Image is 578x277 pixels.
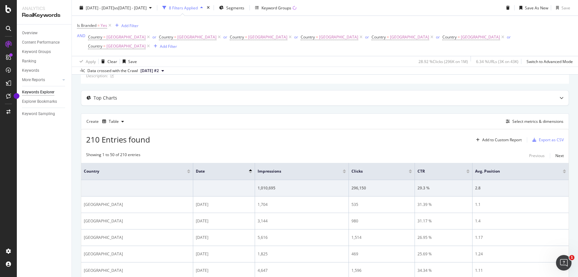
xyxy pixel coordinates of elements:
div: [DATE] [196,218,252,224]
div: Next [555,153,564,158]
div: 1,596 [351,268,412,273]
span: 1 [569,255,574,260]
div: [DATE] [196,235,252,240]
div: 1.1 [475,202,566,208]
div: Keyword Groups [22,48,51,55]
div: 296,150 [351,185,412,191]
div: Description: [86,73,108,79]
span: Yes [101,21,107,30]
div: Apply [86,59,96,64]
div: Keywords [22,67,39,74]
div: 5,616 [258,235,346,240]
div: More Reports [22,77,45,83]
div: 31.39 % [417,202,470,208]
div: 1,704 [258,202,346,208]
span: [GEOGRAPHIC_DATA] [177,33,217,42]
span: = [174,34,176,40]
span: 210 Entries found [86,134,150,145]
span: Country [84,168,177,174]
a: More Reports [22,77,61,83]
div: [GEOGRAPHIC_DATA] [84,218,190,224]
div: Showing 1 to 50 of 210 entries [86,152,140,160]
button: AND [77,33,85,39]
button: or [152,34,156,40]
span: Country [88,34,102,40]
span: [GEOGRAPHIC_DATA] [390,33,429,42]
span: Avg. Position [475,168,553,174]
button: Clear [99,56,117,67]
div: 25.69 % [417,251,470,257]
button: Save [120,56,137,67]
span: vs [DATE] - [DATE] [114,5,147,10]
div: Add Filter [121,23,139,28]
button: or [365,34,369,40]
span: = [97,23,100,28]
div: Explorer Bookmarks [22,98,57,105]
button: [DATE] - [DATE]vs[DATE] - [DATE] [77,3,154,13]
div: Clear [107,59,117,64]
div: [DATE] [196,268,252,273]
span: Date [196,168,239,174]
span: = [103,43,106,49]
div: 1.11 [475,268,566,273]
span: [GEOGRAPHIC_DATA] [106,42,146,51]
div: 1.17 [475,235,566,240]
a: Explorer Bookmarks [22,98,67,105]
div: 26.95 % [417,235,470,240]
div: Content Performance [22,39,60,46]
button: or [436,34,440,40]
button: Next [555,152,564,160]
div: times [206,5,211,11]
div: Keyword Groups [261,5,291,10]
div: Data crossed with the Crawl [87,68,138,74]
div: 1.24 [475,251,566,257]
span: [GEOGRAPHIC_DATA] [248,33,287,42]
span: Country [88,43,102,49]
a: Ranking [22,58,67,65]
a: Keywords [22,67,67,74]
div: Save [128,59,137,64]
div: 31.17 % [417,218,470,224]
span: = [103,34,106,40]
div: Overview [22,30,38,37]
div: 1,825 [258,251,346,257]
button: or [223,34,227,40]
div: 469 [351,251,412,257]
span: [GEOGRAPHIC_DATA] [319,33,358,42]
span: Country [301,34,315,40]
span: [DATE] - [DATE] [86,5,114,10]
button: Segments [217,3,247,13]
div: or [507,34,511,40]
span: [GEOGRAPHIC_DATA] [461,33,500,42]
span: Is Branded [77,23,96,28]
div: Previous [529,153,545,158]
button: or [294,34,298,40]
div: [GEOGRAPHIC_DATA] [84,268,190,273]
span: Country [442,34,457,40]
div: Keyword Sampling [22,111,55,117]
span: = [458,34,460,40]
div: [GEOGRAPHIC_DATA] [84,202,190,208]
span: [GEOGRAPHIC_DATA] [106,33,146,42]
iframe: Intercom live chat [556,255,572,271]
button: Export as CSV [530,135,564,145]
span: Impressions [258,168,333,174]
div: Select metrics & dimensions [512,119,563,124]
div: [GEOGRAPHIC_DATA] [84,251,190,257]
div: Table [109,120,119,123]
div: Switch to Advanced Mode [527,59,573,64]
div: [DATE] [196,251,252,257]
span: Country [372,34,386,40]
div: 1,514 [351,235,412,240]
span: = [387,34,389,40]
div: Top Charts [94,95,117,101]
div: Save As New [525,5,548,10]
div: [DATE] [196,202,252,208]
a: Keywords Explorer [22,89,67,96]
div: 34.34 % [417,268,470,273]
div: 3,144 [258,218,346,224]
